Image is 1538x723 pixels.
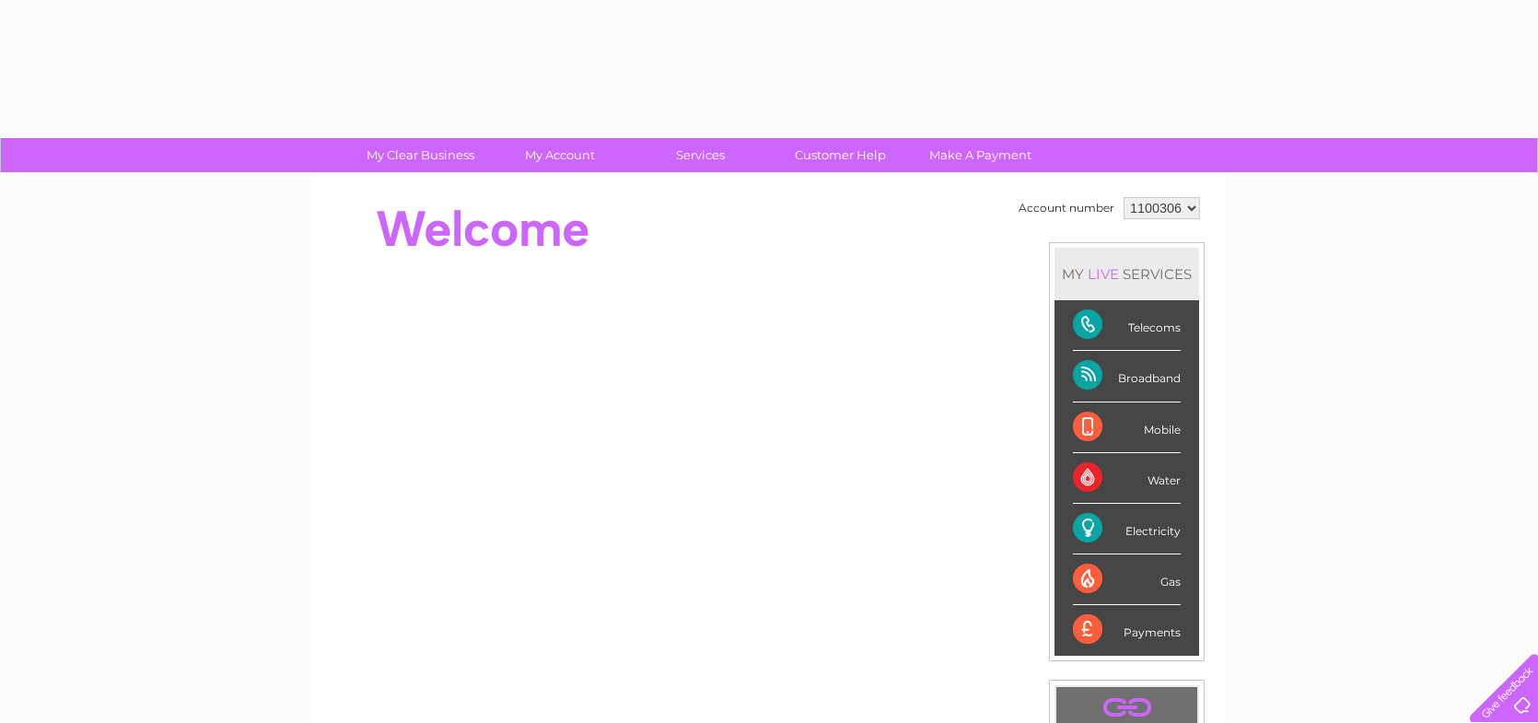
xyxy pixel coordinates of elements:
a: Make A Payment [904,138,1056,172]
div: Mobile [1073,402,1181,453]
div: LIVE [1084,265,1123,283]
div: Gas [1073,554,1181,605]
div: Payments [1073,605,1181,655]
div: Water [1073,453,1181,504]
div: Electricity [1073,504,1181,554]
div: MY SERVICES [1054,248,1199,300]
a: My Clear Business [344,138,496,172]
div: Telecoms [1073,300,1181,351]
a: Customer Help [764,138,916,172]
div: Broadband [1073,351,1181,402]
td: Account number [1014,192,1119,224]
a: Services [624,138,776,172]
a: My Account [484,138,636,172]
